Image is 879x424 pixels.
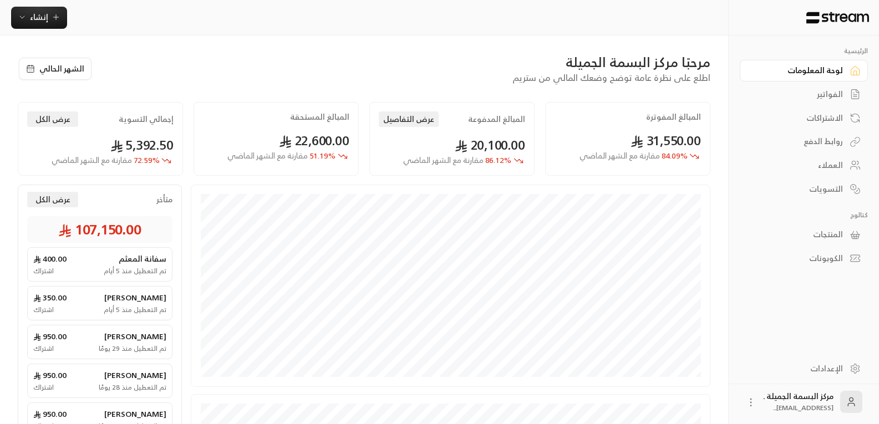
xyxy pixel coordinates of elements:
span: مقارنة مع الشهر الماضي [227,149,308,162]
span: [PERSON_NAME] [104,408,166,420]
div: الإعدادات [754,363,843,374]
a: سفانة المعثم400.00 تم التعطيل منذ 5 أياماشتراك [27,247,172,282]
span: [EMAIL_ADDRESS]... [773,402,834,413]
span: [PERSON_NAME] [104,331,166,342]
h2: المبالغ المستحقة [290,111,349,122]
span: 350.00 [33,292,67,303]
button: عرض التفاصيل [379,111,439,127]
div: لوحة المعلومات [754,65,843,76]
a: [PERSON_NAME]950.00 تم التعطيل منذ 29 يومًااشتراك [27,325,172,359]
span: مقارنة مع الشهر الماضي [580,149,660,162]
span: متأخر [156,194,172,205]
span: مقارنة مع الشهر الماضي [52,153,132,167]
a: الإعدادات [740,357,868,379]
h2: المبالغ المفوترة [646,111,701,122]
p: كتالوج [740,211,868,219]
div: الكوبونات [754,253,843,264]
button: عرض الكل [27,192,78,207]
span: مقارنة مع الشهر الماضي [403,153,484,167]
div: الفواتير [754,89,843,100]
span: 20,100.00 [455,134,525,156]
div: روابط الدفع [754,136,843,147]
span: [PERSON_NAME] [104,292,166,303]
span: سفانة المعثم [119,253,166,264]
span: 31,550.00 [631,129,701,152]
span: 22,600.00 [279,129,349,152]
div: الاشتراكات [754,113,843,124]
a: الكوبونات [740,248,868,269]
button: الشهر الحالي [19,58,92,80]
span: 950.00 [33,331,67,342]
span: تم التعطيل منذ 5 أيام [104,305,166,314]
span: اشتراك [33,305,54,314]
a: لوحة المعلومات [740,60,868,81]
a: العملاء [740,155,868,176]
a: المنتجات [740,224,868,246]
span: 51.19 % [227,150,336,162]
span: تم التعطيل منذ 5 أيام [104,267,166,275]
span: اشتراك [33,344,54,353]
button: عرض الكل [27,111,78,127]
span: اشتراك [33,267,54,275]
span: [PERSON_NAME] [104,370,166,381]
div: المنتجات [754,229,843,240]
span: تم التعطيل منذ 29 يومًا [99,344,166,353]
a: روابط الدفع [740,131,868,152]
h2: إجمالي التسوية [119,114,174,125]
span: إنشاء [30,10,48,24]
a: [PERSON_NAME]950.00 تم التعطيل منذ 28 يومًااشتراك [27,364,172,398]
span: اشتراك [33,383,54,392]
div: التسويات [754,183,843,195]
span: 84.09 % [580,150,688,162]
button: إنشاء [11,7,67,29]
a: الفواتير [740,84,868,105]
span: 5,392.50 [110,134,174,156]
div: مرحبًا مركز البسمة الجميلة [104,53,711,71]
p: الرئيسية [740,47,868,55]
span: اطلع على نظرة عامة توضح وضعك المالي من ستريم [512,70,710,85]
a: الاشتراكات [740,107,868,129]
span: 400.00 [33,253,67,264]
h2: المبالغ المدفوعة [468,114,525,125]
a: التسويات [740,178,868,200]
span: 72.59 % [52,155,160,166]
span: 950.00 [33,408,67,420]
span: 950.00 [33,370,67,381]
a: [PERSON_NAME]350.00 تم التعطيل منذ 5 أياماشتراك [27,286,172,320]
span: 86.12 % [403,155,511,166]
img: Logo [805,12,870,24]
div: العملاء [754,160,843,171]
span: تم التعطيل منذ 28 يومًا [99,383,166,392]
span: 107,150.00 [58,221,141,238]
div: مركز البسمة الجميلة . [763,391,834,413]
